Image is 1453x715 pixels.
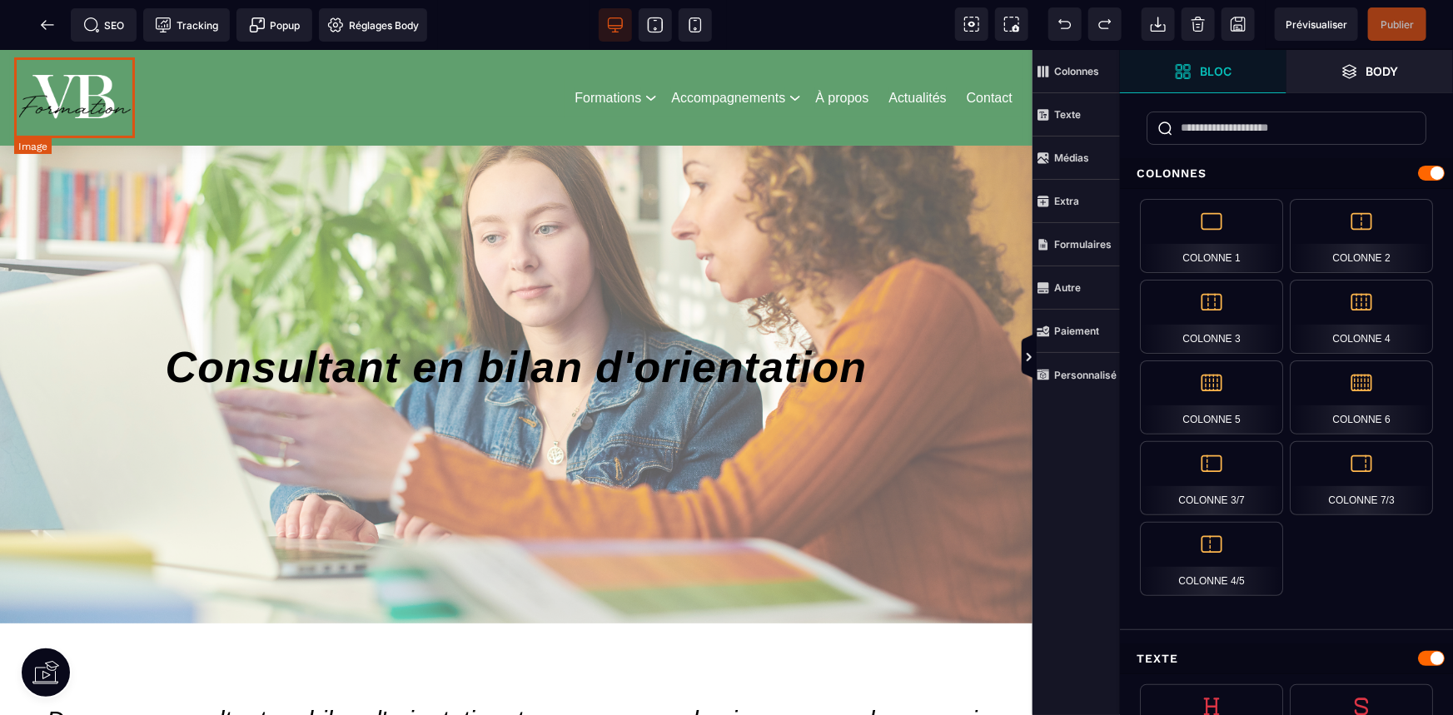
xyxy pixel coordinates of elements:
[1290,441,1433,515] div: Colonne 7/3
[1290,360,1433,434] div: Colonne 6
[1120,50,1286,93] span: Ouvrir les blocs
[1033,137,1120,180] span: Médias
[995,7,1028,41] span: Capture d'écran
[1054,195,1079,207] strong: Extra
[166,293,868,341] span: Consultant en bilan d'orientation
[1033,180,1120,223] span: Extra
[1286,18,1347,31] span: Prévisualiser
[1033,353,1120,396] span: Personnalisé
[1054,65,1099,77] strong: Colonnes
[327,17,419,33] span: Réglages Body
[639,8,672,42] span: Voir tablette
[1142,7,1175,41] span: Importer
[1286,50,1453,93] span: Ouvrir les calques
[1054,369,1117,381] strong: Personnalisé
[1182,7,1215,41] span: Nettoyage
[575,37,641,59] a: Formations
[1140,360,1283,434] div: Colonne 5
[1048,7,1082,41] span: Défaire
[1140,199,1283,273] div: Colonne 1
[1054,151,1089,164] strong: Médias
[1033,310,1120,353] span: Paiement
[1200,65,1232,77] strong: Bloc
[1368,7,1426,41] span: Enregistrer le contenu
[1275,7,1358,41] span: Aperçu
[1120,158,1453,189] div: Colonnes
[14,7,136,88] img: 86a4aa658127570b91344bfc39bbf4eb_Blanc_sur_fond_vert.png
[679,8,712,42] span: Voir mobile
[967,37,1013,59] a: Contact
[47,656,503,683] span: Devenez consultant en bilan d'orientation
[1054,108,1081,121] strong: Texte
[1033,50,1120,93] span: Colonnes
[1054,325,1099,337] strong: Paiement
[236,8,312,42] span: Créer une alerte modale
[955,7,988,41] span: Voir les composants
[888,37,946,59] a: Actualités
[1140,280,1283,354] div: Colonne 3
[1088,7,1122,41] span: Rétablir
[1222,7,1255,41] span: Enregistrer
[83,17,125,33] span: SEO
[1120,333,1137,383] span: Afficher les vues
[1290,280,1433,354] div: Colonne 4
[143,8,230,42] span: Code de suivi
[1140,441,1283,515] div: Colonne 3/7
[1054,238,1112,251] strong: Formulaires
[155,17,218,33] span: Tracking
[1033,223,1120,266] span: Formulaires
[1381,18,1414,31] span: Publier
[1120,643,1453,674] div: Texte
[599,8,632,42] span: Voir bureau
[671,37,785,59] a: Accompagnements
[815,37,868,59] a: À propos
[31,8,64,42] span: Retour
[1290,199,1433,273] div: Colonne 2
[1054,281,1081,294] strong: Autre
[1140,522,1283,596] div: Colonne 4/5
[1033,266,1120,310] span: Autre
[1033,93,1120,137] span: Texte
[319,8,427,42] span: Favicon
[249,17,301,33] span: Popup
[71,8,137,42] span: Métadata SEO
[1366,65,1399,77] strong: Body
